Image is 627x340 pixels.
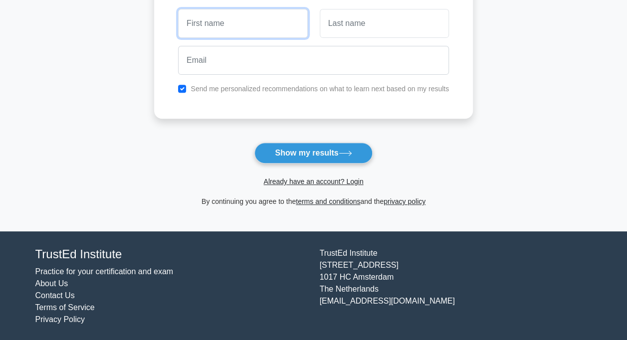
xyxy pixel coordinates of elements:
label: Send me personalized recommendations on what to learn next based on my results [191,85,449,93]
input: Last name [320,9,449,38]
input: Email [178,46,449,75]
a: Privacy Policy [35,315,85,324]
div: By continuing you agree to the and the [148,195,479,207]
input: First name [178,9,307,38]
h4: TrustEd Institute [35,247,308,262]
a: Terms of Service [35,303,95,312]
a: privacy policy [384,197,425,205]
div: TrustEd Institute [STREET_ADDRESS] 1017 HC Amsterdam The Netherlands [EMAIL_ADDRESS][DOMAIN_NAME] [314,247,598,326]
a: terms and conditions [296,197,360,205]
button: Show my results [254,143,372,164]
a: Practice for your certification and exam [35,267,174,276]
a: Contact Us [35,291,75,300]
a: About Us [35,279,68,288]
a: Already have an account? Login [263,177,363,185]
